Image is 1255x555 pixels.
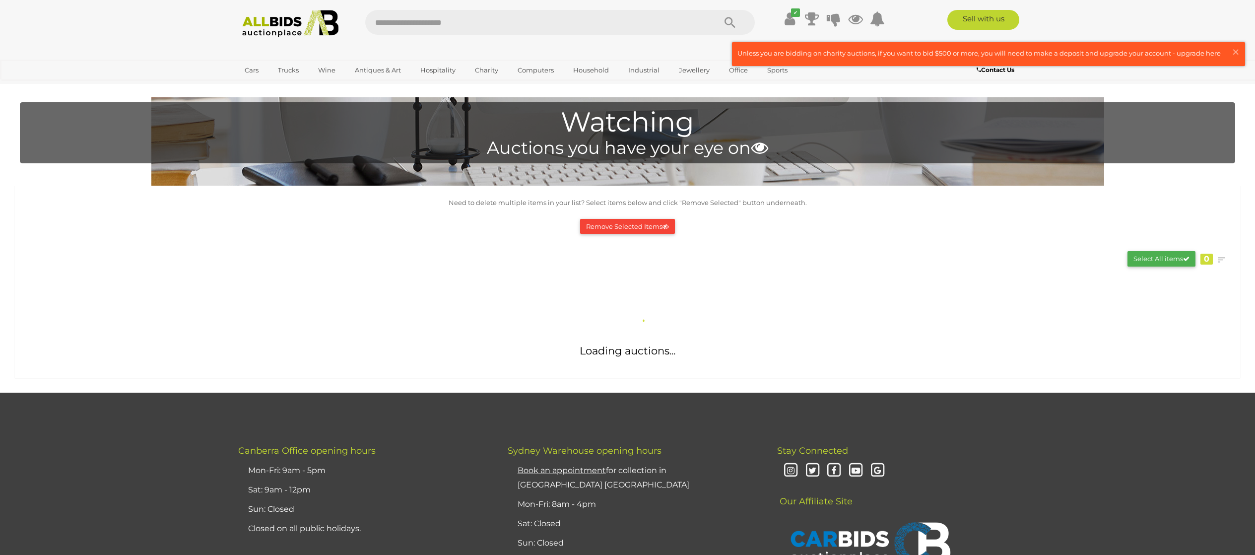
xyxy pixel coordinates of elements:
[1200,254,1213,265] div: 0
[1231,42,1240,62] span: ×
[672,62,716,78] a: Jewellery
[1127,251,1195,267] button: Select All items
[518,466,689,489] a: Book an appointmentfor collection in [GEOGRAPHIC_DATA] [GEOGRAPHIC_DATA]
[511,62,560,78] a: Computers
[508,445,661,456] span: Sydney Warehouse opening hours
[271,62,305,78] a: Trucks
[518,466,606,475] u: Book an appointment
[246,519,483,539] li: Closed on all public holidays.
[783,10,797,28] a: ✔
[238,445,376,456] span: Canberra Office opening hours
[246,481,483,500] li: Sat: 9am - 12pm
[777,481,853,507] span: Our Affiliate Site
[515,495,752,514] li: Mon-Fri: 8am - 4pm
[348,62,407,78] a: Antiques & Art
[237,10,344,37] img: Allbids.com.au
[580,345,675,357] span: Loading auctions...
[761,62,794,78] a: Sports
[622,62,666,78] a: Industrial
[414,62,462,78] a: Hospitality
[468,62,505,78] a: Charity
[567,62,615,78] a: Household
[25,107,1230,138] h1: Watching
[20,197,1235,208] p: Need to delete multiple items in your list? Select items below and click "Remove Selected" button...
[580,219,675,234] button: Remove Selected Items
[947,10,1019,30] a: Sell with us
[825,462,843,480] i: Facebook
[977,66,1014,73] b: Contact Us
[804,462,821,480] i: Twitter
[238,78,322,95] a: [GEOGRAPHIC_DATA]
[246,500,483,519] li: Sun: Closed
[723,62,754,78] a: Office
[782,462,799,480] i: Instagram
[847,462,864,480] i: Youtube
[515,514,752,534] li: Sat: Closed
[791,8,800,17] i: ✔
[25,139,1230,158] h4: Auctions you have your eye on
[777,445,848,456] span: Stay Connected
[515,534,752,553] li: Sun: Closed
[705,10,755,35] button: Search
[246,461,483,481] li: Mon-Fri: 9am - 5pm
[977,65,1017,75] a: Contact Us
[238,62,265,78] a: Cars
[869,462,886,480] i: Google
[312,62,342,78] a: Wine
